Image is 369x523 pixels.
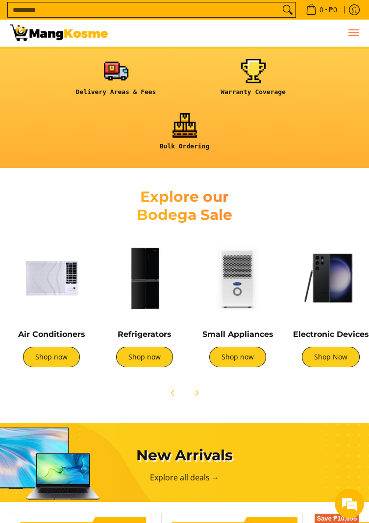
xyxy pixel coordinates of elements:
a: Shop now [116,347,173,367]
span: • [303,4,340,15]
img: Air Conditioners [10,237,93,320]
span: 0 [318,6,325,13]
img: Small Appliances [196,237,279,320]
a: Small Appliances [202,330,273,339]
ul: Customer Navigation [118,20,359,46]
a: Air Conditioners [18,330,85,339]
img: Mang Kosme: Your Home Appliances Warehouse Sale Partner! [10,24,108,41]
a: Shop now [23,347,80,367]
a: Refrigerators [118,330,172,339]
a: Electronic Devices [293,330,369,339]
a: <h6><strong>Delivery Areas & Fees</strong></h6> [52,59,180,103]
button: Previous [162,382,184,404]
button: Next [186,382,207,404]
a: <h6><strong>Warranty Coverage</strong></h6> [190,59,317,103]
button: Search [280,2,295,17]
span: ₱0 [327,6,339,13]
a: Explore all deals → [150,472,220,483]
nav: Main Menu [118,20,359,46]
span: Save ₱10,695 [317,516,357,522]
a: <h6><strong>Bulk Ordering</strong></h6> [121,113,248,158]
img: Refrigerators [103,237,186,320]
a: Shop Now [302,347,360,367]
h2: Explore our Bodega Sale [99,188,270,224]
a: Shop now [209,347,266,367]
button: Menu [347,20,359,46]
